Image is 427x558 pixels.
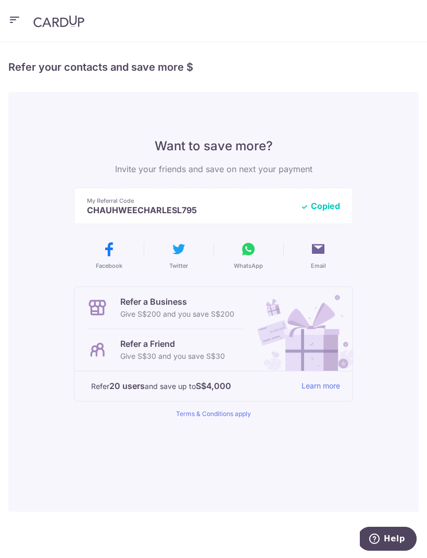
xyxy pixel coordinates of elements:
button: Email [287,241,349,270]
img: CardUp [33,15,84,28]
p: Invite your friends and save on next your payment [74,163,353,175]
p: Give S$30 and you save S$30 [120,350,225,362]
span: Help [24,7,45,17]
button: Twitter [148,241,209,270]
p: Give S$200 and you save S$200 [120,308,234,320]
iframe: Opens a widget where you can find more information [360,527,417,553]
p: Refer and save up to [91,380,293,393]
strong: S$4,000 [196,380,231,392]
button: WhatsApp [218,241,279,270]
span: Twitter [169,262,188,270]
p: Refer a Business [120,295,234,308]
p: Want to save more? [74,138,353,154]
p: My Referral Code [87,197,292,205]
span: WhatsApp [234,262,263,270]
a: Terms & Conditions apply [176,410,251,418]
button: Copied [300,201,340,211]
button: Facebook [78,241,140,270]
img: Refer [247,287,353,371]
span: Email [311,262,326,270]
a: Learn more [302,380,340,393]
h4: Refer your contacts and save more $ [8,59,419,75]
p: Refer a Friend [120,338,225,350]
span: Facebook [96,262,122,270]
strong: 20 users [109,380,145,392]
p: CHAUHWEECHARLESL795 [87,205,292,215]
